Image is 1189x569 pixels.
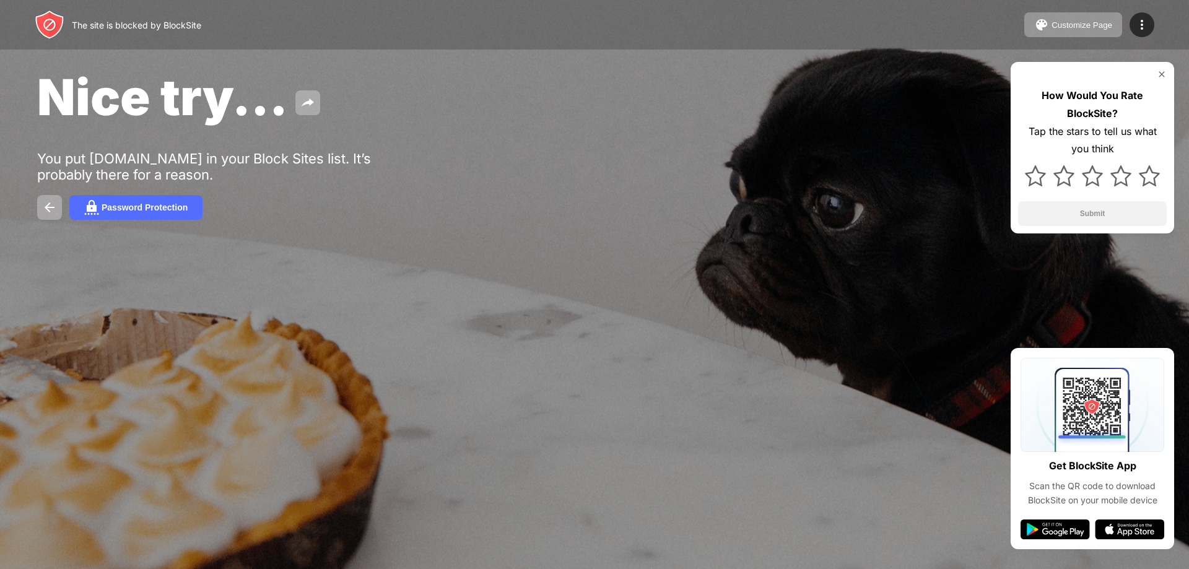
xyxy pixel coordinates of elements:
[1052,20,1112,30] div: Customize Page
[300,95,315,110] img: share.svg
[69,195,203,220] button: Password Protection
[1139,165,1160,186] img: star.svg
[1024,12,1122,37] button: Customize Page
[1110,165,1131,186] img: star.svg
[1018,123,1167,159] div: Tap the stars to tell us what you think
[1095,519,1164,539] img: app-store.svg
[72,20,201,30] div: The site is blocked by BlockSite
[102,202,188,212] div: Password Protection
[1025,165,1046,186] img: star.svg
[1135,17,1149,32] img: menu-icon.svg
[37,67,288,127] span: Nice try...
[84,200,99,215] img: password.svg
[1157,69,1167,79] img: rate-us-close.svg
[35,10,64,40] img: header-logo.svg
[1034,17,1049,32] img: pallet.svg
[1021,519,1090,539] img: google-play.svg
[1021,479,1164,507] div: Scan the QR code to download BlockSite on your mobile device
[37,150,420,183] div: You put [DOMAIN_NAME] in your Block Sites list. It’s probably there for a reason.
[1018,201,1167,226] button: Submit
[1053,165,1074,186] img: star.svg
[1082,165,1103,186] img: star.svg
[1018,87,1167,123] div: How Would You Rate BlockSite?
[42,200,57,215] img: back.svg
[1021,358,1164,452] img: qrcode.svg
[1049,457,1136,475] div: Get BlockSite App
